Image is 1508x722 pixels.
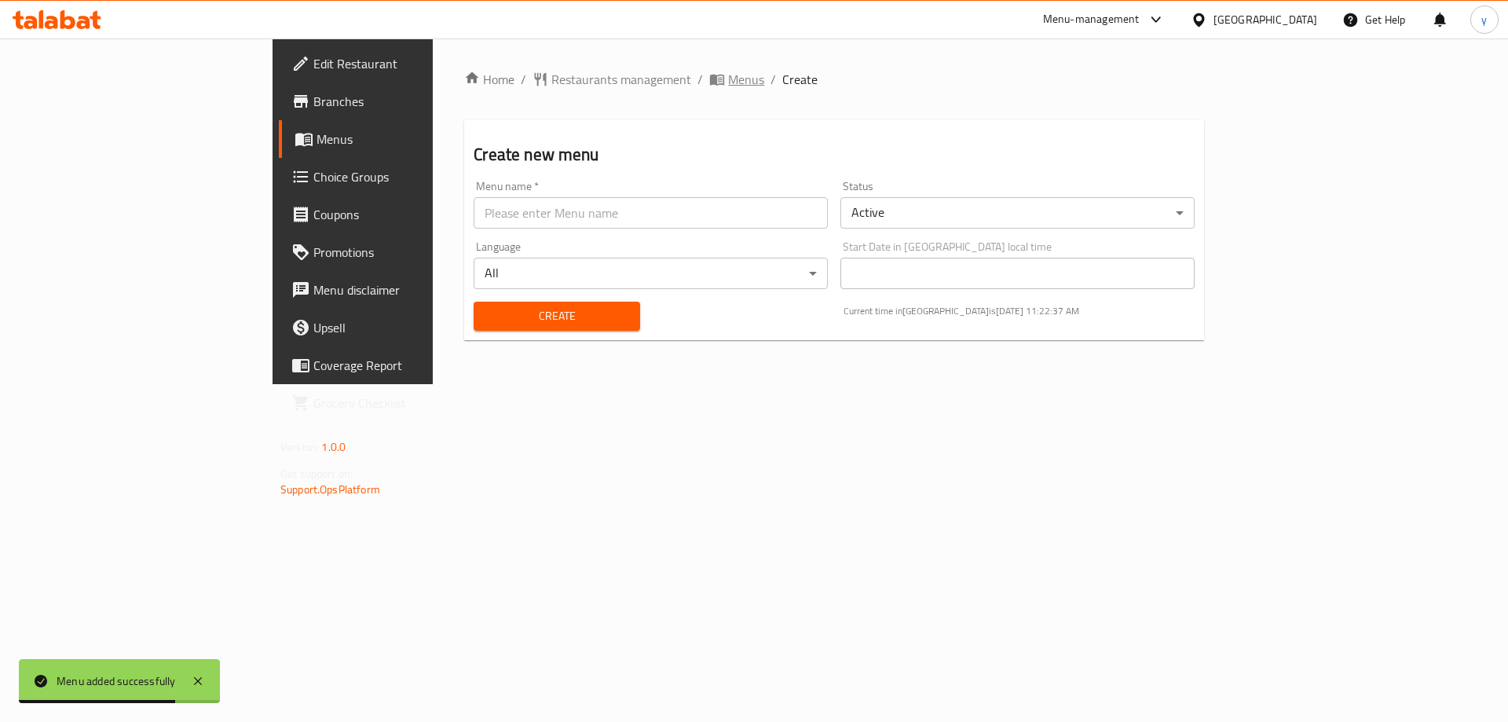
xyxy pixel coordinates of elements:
[279,309,525,346] a: Upsell
[1043,10,1140,29] div: Menu-management
[279,158,525,196] a: Choice Groups
[697,70,703,89] li: /
[844,304,1195,318] p: Current time in [GEOGRAPHIC_DATA] is [DATE] 11:22:37 AM
[474,197,828,229] input: Please enter Menu name
[1213,11,1317,28] div: [GEOGRAPHIC_DATA]
[279,82,525,120] a: Branches
[313,280,512,299] span: Menu disclaimer
[313,54,512,73] span: Edit Restaurant
[313,356,512,375] span: Coverage Report
[728,70,764,89] span: Menus
[279,271,525,309] a: Menu disclaimer
[279,196,525,233] a: Coupons
[770,70,776,89] li: /
[474,143,1195,167] h2: Create new menu
[313,318,512,337] span: Upsell
[313,167,512,186] span: Choice Groups
[551,70,691,89] span: Restaurants management
[313,394,512,412] span: Grocery Checklist
[279,45,525,82] a: Edit Restaurant
[464,70,1204,89] nav: breadcrumb
[840,197,1195,229] div: Active
[280,437,319,457] span: Version:
[486,306,627,326] span: Create
[279,384,525,422] a: Grocery Checklist
[313,243,512,262] span: Promotions
[317,130,512,148] span: Menus
[279,120,525,158] a: Menus
[474,258,828,289] div: All
[279,233,525,271] a: Promotions
[279,346,525,384] a: Coverage Report
[533,70,691,89] a: Restaurants management
[313,205,512,224] span: Coupons
[1481,11,1487,28] span: y
[782,70,818,89] span: Create
[57,673,176,690] div: Menu added successfully
[313,92,512,111] span: Branches
[280,464,353,484] span: Get support on:
[474,302,639,331] button: Create
[321,437,346,457] span: 1.0.0
[709,70,764,89] a: Menus
[280,479,380,500] a: Support.OpsPlatform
